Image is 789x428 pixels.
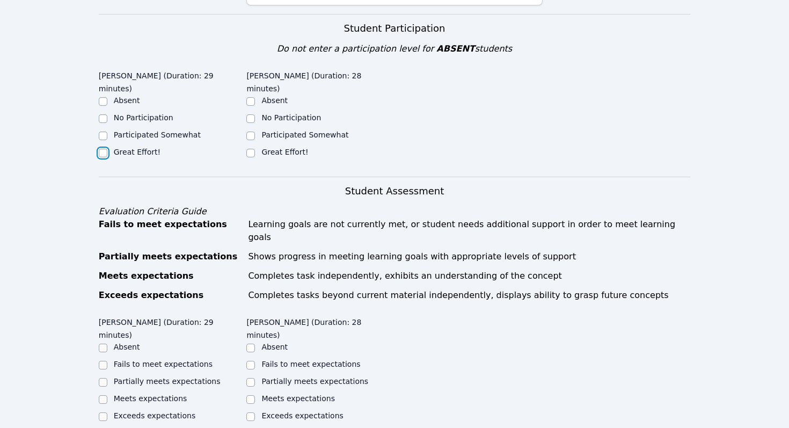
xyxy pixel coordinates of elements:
[114,411,195,420] label: Exceeds expectations
[99,289,242,302] div: Exceeds expectations
[261,113,321,122] label: No Participation
[99,218,242,244] div: Fails to meet expectations
[99,42,691,55] div: Do not enter a participation level for students
[99,184,691,199] h3: Student Assessment
[114,130,201,139] label: Participated Somewhat
[248,289,690,302] div: Completes tasks beyond current material independently, displays ability to grasp future concepts
[114,394,187,403] label: Meets expectations
[114,343,140,351] label: Absent
[99,250,242,263] div: Partially meets expectations
[248,218,690,244] div: Learning goals are not currently met, or student needs additional support in order to meet learni...
[246,313,394,342] legend: [PERSON_NAME] (Duration: 28 minutes)
[261,411,343,420] label: Exceeds expectations
[436,43,474,54] span: ABSENT
[99,270,242,282] div: Meets expectations
[114,113,173,122] label: No Participation
[246,66,394,95] legend: [PERSON_NAME] (Duration: 28 minutes)
[261,148,308,156] label: Great Effort!
[99,205,691,218] div: Evaluation Criteria Guide
[261,394,335,403] label: Meets expectations
[114,148,160,156] label: Great Effort!
[261,96,288,105] label: Absent
[248,270,690,282] div: Completes task independently, exhibits an understanding of the concept
[261,360,360,368] label: Fails to meet expectations
[114,96,140,105] label: Absent
[114,377,221,386] label: Partially meets expectations
[261,377,368,386] label: Partially meets expectations
[261,130,348,139] label: Participated Somewhat
[99,313,247,342] legend: [PERSON_NAME] (Duration: 29 minutes)
[114,360,213,368] label: Fails to meet expectations
[261,343,288,351] label: Absent
[248,250,690,263] div: Shows progress in meeting learning goals with appropriate levels of support
[99,66,247,95] legend: [PERSON_NAME] (Duration: 29 minutes)
[99,21,691,36] h3: Student Participation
